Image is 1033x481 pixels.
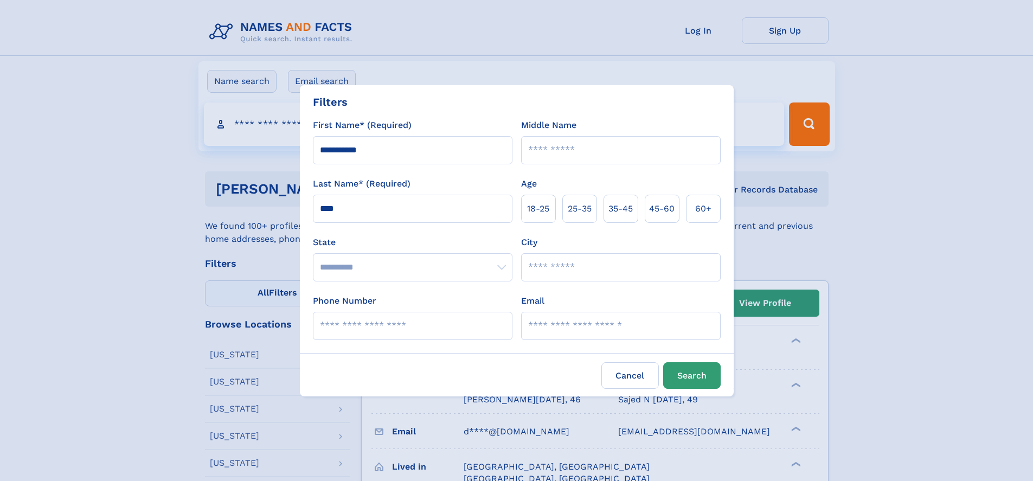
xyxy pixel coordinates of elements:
span: 25‑35 [568,202,592,215]
label: First Name* (Required) [313,119,412,132]
label: Age [521,177,537,190]
span: 18‑25 [527,202,549,215]
label: State [313,236,512,249]
div: Filters [313,94,348,110]
button: Search [663,362,721,389]
label: Phone Number [313,294,376,307]
label: Middle Name [521,119,576,132]
label: Last Name* (Required) [313,177,410,190]
span: 45‑60 [649,202,675,215]
span: 60+ [695,202,711,215]
label: Cancel [601,362,659,389]
span: 35‑45 [608,202,633,215]
label: City [521,236,537,249]
label: Email [521,294,544,307]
